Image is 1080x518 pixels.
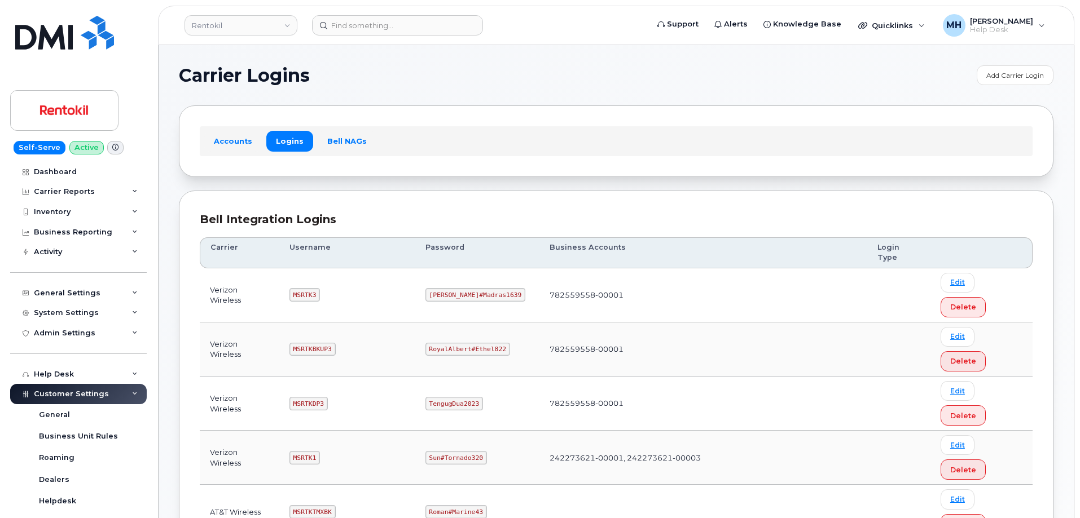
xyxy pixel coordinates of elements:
a: Bell NAGs [318,131,376,151]
code: Tengu@Dua2023 [425,397,483,410]
button: Delete [941,351,986,371]
th: Username [279,237,415,268]
code: [PERSON_NAME]#Madras1639 [425,288,526,302]
button: Delete [941,459,986,480]
th: Password [415,237,539,268]
th: Business Accounts [539,237,867,268]
code: MSRTKBKUP3 [289,343,336,356]
a: Edit [941,273,974,293]
a: Logins [266,131,313,151]
code: MSRTKDP3 [289,397,328,410]
span: Delete [950,410,976,421]
td: Verizon Wireless [200,431,279,485]
td: Verizon Wireless [200,322,279,377]
button: Delete [941,405,986,426]
span: Delete [950,302,976,312]
a: Edit [941,435,974,455]
th: Login Type [867,237,930,268]
a: Accounts [204,131,262,151]
th: Carrier [200,237,279,268]
span: Carrier Logins [179,67,310,84]
td: Verizon Wireless [200,377,279,431]
a: Edit [941,381,974,401]
code: MSRTK3 [289,288,320,302]
button: Delete [941,297,986,317]
a: Edit [941,489,974,509]
td: 782559558-00001 [539,268,867,322]
span: Delete [950,464,976,475]
iframe: Messenger Launcher [1031,469,1072,510]
code: MSRTK1 [289,451,320,464]
code: RoyalAlbert#Ethel822 [425,343,510,356]
a: Add Carrier Login [977,65,1053,85]
td: Verizon Wireless [200,268,279,322]
td: 242273621-00001, 242273621-00003 [539,431,867,485]
div: Bell Integration Logins [200,211,1033,228]
td: 782559558-00001 [539,322,867,377]
code: Sun#Tornado320 [425,451,487,464]
a: Edit [941,327,974,347]
span: Delete [950,356,976,366]
td: 782559558-00001 [539,377,867,431]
